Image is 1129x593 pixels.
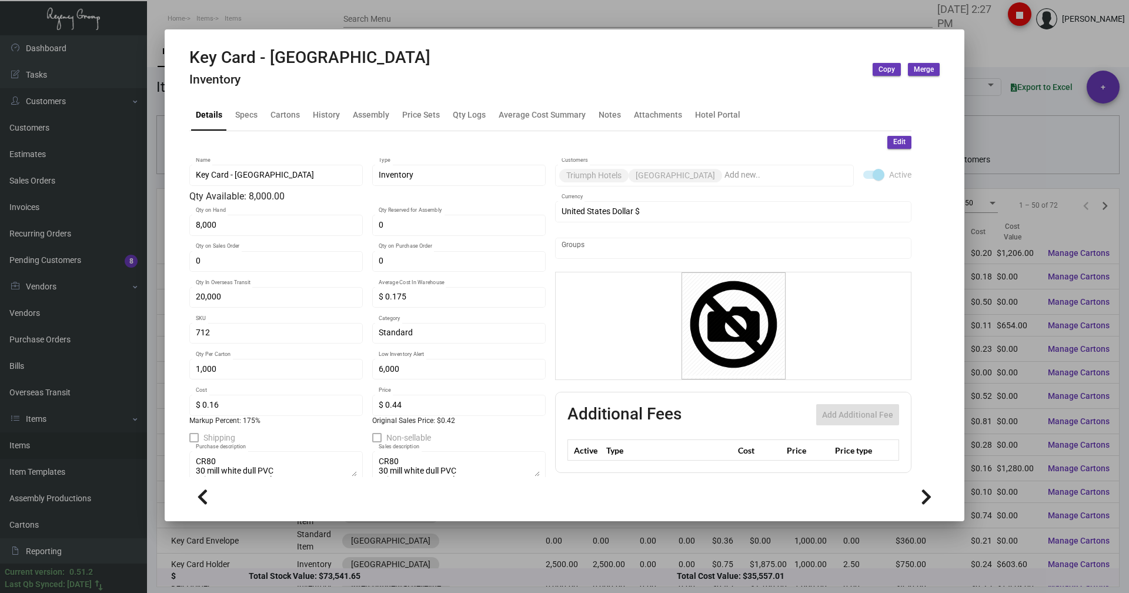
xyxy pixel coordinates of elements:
[873,63,901,76] button: Copy
[695,108,740,121] div: Hotel Portal
[189,72,430,87] h4: Inventory
[567,404,682,425] h2: Additional Fees
[235,108,258,121] div: Specs
[735,440,783,461] th: Cost
[603,440,735,461] th: Type
[893,137,906,147] span: Edit
[353,108,389,121] div: Assembly
[568,440,604,461] th: Active
[879,65,895,75] span: Copy
[270,108,300,121] div: Cartons
[499,108,586,121] div: Average Cost Summary
[453,108,486,121] div: Qty Logs
[189,48,430,68] h2: Key Card - [GEOGRAPHIC_DATA]
[313,108,340,121] div: History
[69,566,93,578] div: 0.51.2
[559,169,629,182] mat-chip: Triumph Hotels
[908,63,940,76] button: Merge
[402,108,440,121] div: Price Sets
[889,168,911,182] span: Active
[822,410,893,419] span: Add Additional Fee
[599,108,621,121] div: Notes
[914,65,934,75] span: Merge
[562,244,906,253] input: Add new..
[386,431,431,445] span: Non-sellable
[634,108,682,121] div: Attachments
[816,404,899,425] button: Add Additional Fee
[724,171,848,180] input: Add new..
[5,578,92,591] div: Last Qb Synced: [DATE]
[189,189,546,204] div: Qty Available: 8,000.00
[196,108,222,121] div: Details
[5,566,65,578] div: Current version:
[784,440,832,461] th: Price
[629,169,722,182] mat-chip: [GEOGRAPHIC_DATA]
[203,431,235,445] span: Shipping
[887,136,911,149] button: Edit
[832,440,885,461] th: Price type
